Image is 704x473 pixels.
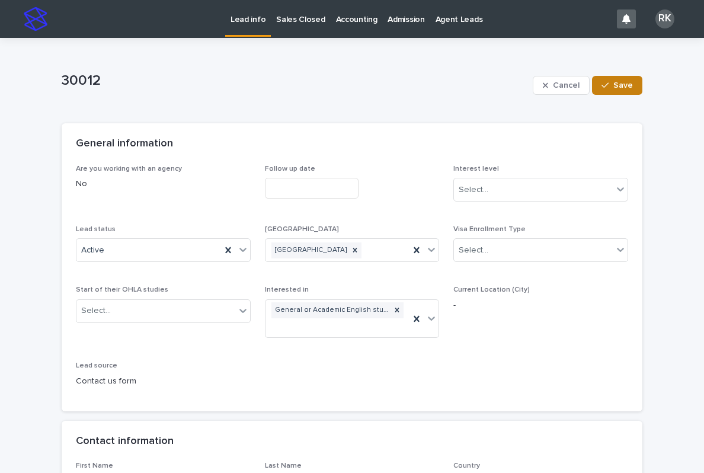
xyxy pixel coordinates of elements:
[265,462,302,469] span: Last Name
[459,184,488,196] div: Select...
[76,362,117,369] span: Lead source
[453,165,499,172] span: Interest level
[24,7,47,31] img: stacker-logo-s-only.png
[453,286,530,293] span: Current Location (City)
[76,165,182,172] span: Are you working with an agency
[655,9,674,28] div: RK
[76,178,251,190] p: No
[265,286,309,293] span: Interested in
[76,138,173,151] h2: General information
[459,244,488,257] div: Select...
[265,165,315,172] span: Follow up date
[76,226,116,233] span: Lead status
[453,226,526,233] span: Visa Enrollment Type
[453,462,480,469] span: Country
[76,286,168,293] span: Start of their OHLA studies
[76,375,251,388] p: Contact us form
[271,302,391,318] div: General or Academic English studies
[533,76,590,95] button: Cancel
[592,76,642,95] button: Save
[553,81,580,90] span: Cancel
[76,435,174,448] h2: Contact information
[81,305,111,317] div: Select...
[81,244,104,257] span: Active
[265,226,339,233] span: [GEOGRAPHIC_DATA]
[271,242,348,258] div: [GEOGRAPHIC_DATA]
[453,299,628,312] p: -
[76,462,113,469] span: First Name
[62,72,528,90] p: 30012
[613,81,633,90] span: Save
